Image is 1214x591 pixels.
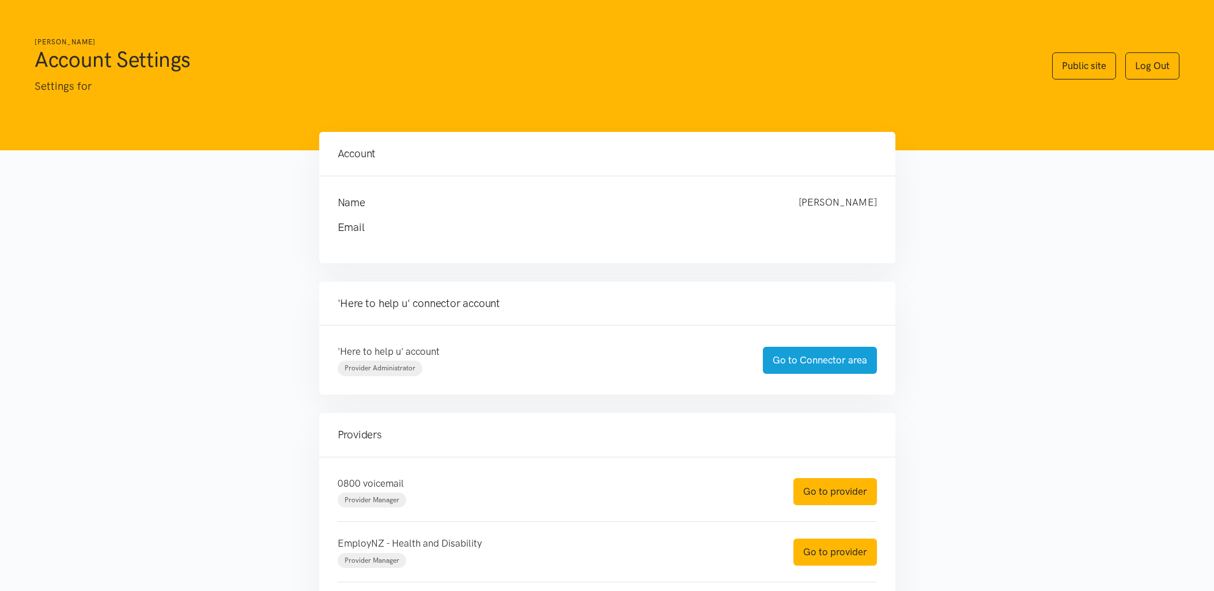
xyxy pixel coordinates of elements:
p: 0800 voicemail [338,476,770,491]
p: Settings for [35,78,1029,95]
p: EmployNZ - Health and Disability [338,536,770,551]
p: 'Here to help u' account [338,344,740,359]
span: Provider Manager [345,496,399,504]
a: Log Out [1125,52,1179,79]
a: Public site [1052,52,1116,79]
h4: Name [338,195,776,211]
a: Go to Connector area [763,347,877,374]
h4: Providers [338,427,877,443]
h6: [PERSON_NAME] [35,37,1029,48]
a: Go to provider [793,539,877,566]
h4: Email [338,219,854,236]
div: [PERSON_NAME] [787,195,888,211]
h1: Account Settings [35,46,1029,73]
h4: Account [338,146,877,162]
span: Provider Manager [345,556,399,565]
span: Provider Administrator [345,364,415,372]
h4: 'Here to help u' connector account [338,295,877,312]
a: Go to provider [793,478,877,505]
